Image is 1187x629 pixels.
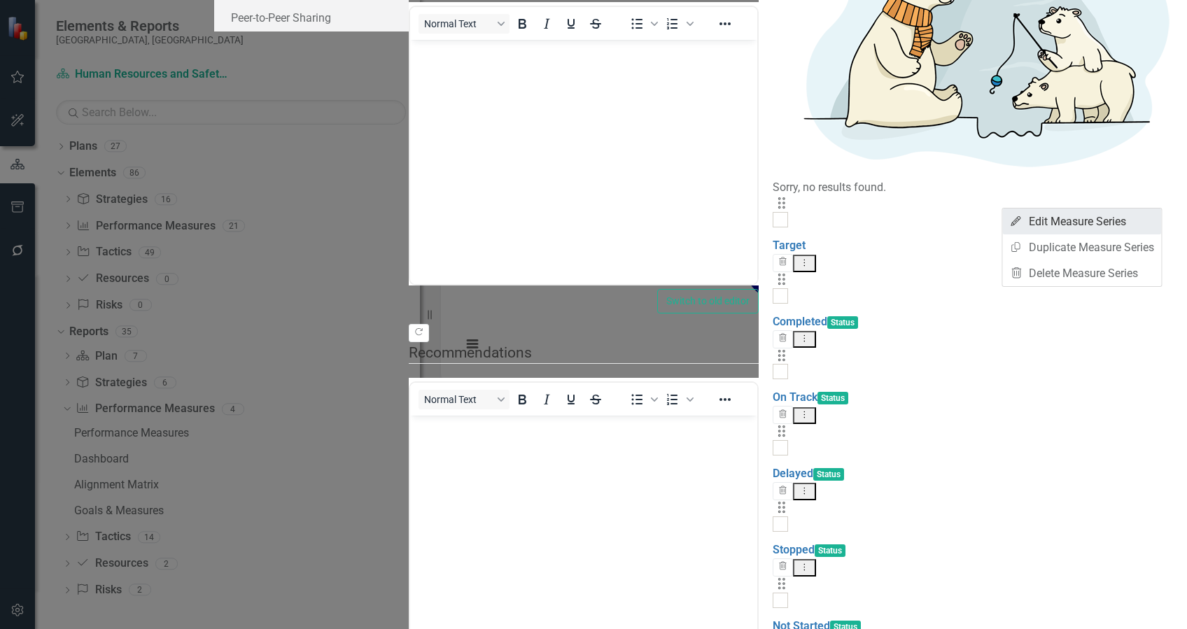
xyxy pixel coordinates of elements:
a: Stopped [773,543,815,556]
button: Strikethrough [584,390,607,409]
div: Bullet list [625,14,660,34]
div: Bullet list [625,390,660,409]
button: Italic [535,390,559,409]
a: Target [773,239,806,252]
button: Strikethrough [584,14,607,34]
a: Completed [773,315,827,328]
a: Delete Measure Series [1002,260,1161,286]
button: Underline [559,14,583,34]
a: Edit Measure Series [1002,209,1161,234]
a: Duplicate Measure Series [1002,234,1161,260]
a: Peer-to-Peer Sharing [214,3,409,31]
div: Sorry, no results found. [773,180,1173,196]
iframe: Rich Text Area [410,40,757,284]
legend: Recommendations [409,342,759,364]
button: Reveal or hide additional toolbar items [713,390,737,409]
button: Bold [510,14,534,34]
span: Normal Text [424,394,493,405]
span: Status [813,468,844,481]
button: Switch to old editor [657,289,759,313]
span: Status [827,316,858,329]
span: Status [817,392,848,404]
button: Italic [535,14,559,34]
a: On Track [773,390,817,404]
button: Block Normal Text [419,14,510,34]
div: Numbered list [661,14,696,34]
span: Status [815,544,845,557]
button: Underline [559,390,583,409]
button: Block Normal Text [419,390,510,409]
div: Numbered list [661,390,696,409]
button: Reveal or hide additional toolbar items [713,14,737,34]
a: Delayed [773,467,813,480]
button: Bold [510,390,534,409]
span: Normal Text [424,18,493,29]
